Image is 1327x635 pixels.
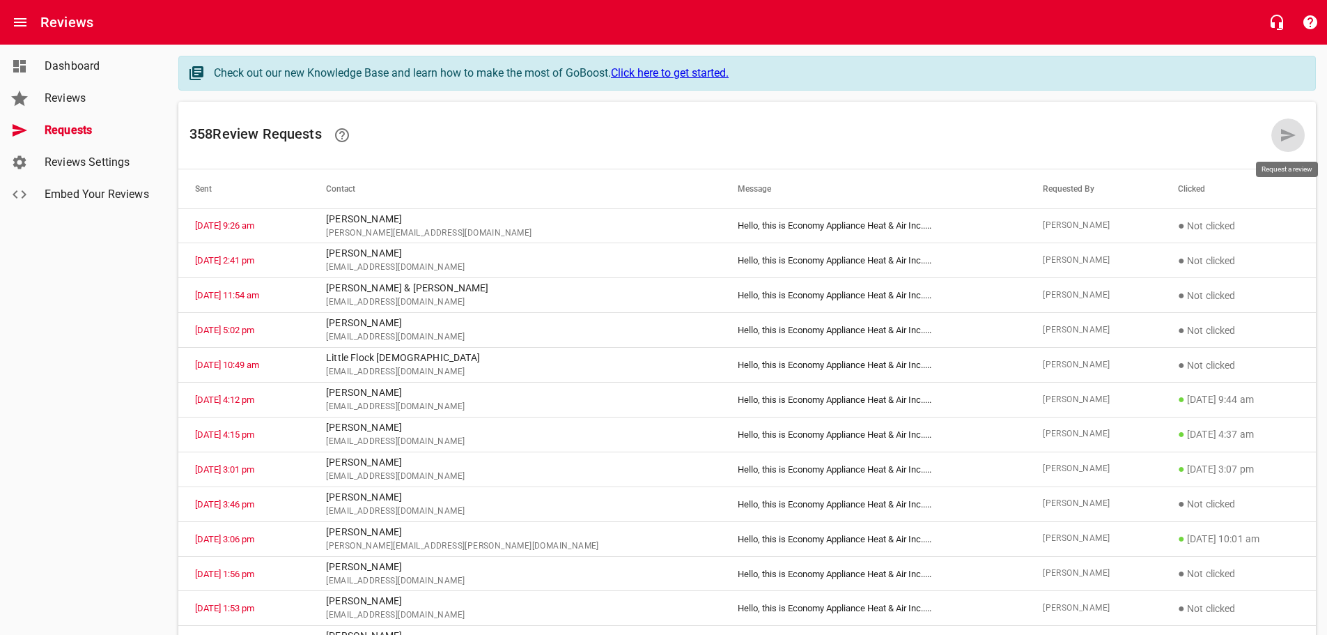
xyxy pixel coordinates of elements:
[1178,323,1185,337] span: ●
[1178,532,1185,545] span: ●
[195,395,254,405] a: [DATE] 4:12 pm
[721,417,1026,452] td: Hello, this is Economy Appliance Heat & Air Inc.. ...
[214,65,1301,82] div: Check out our new Knowledge Base and learn how to make the most of GoBoost.
[326,385,704,400] p: [PERSON_NAME]
[3,6,37,39] button: Open drawer
[326,212,704,227] p: [PERSON_NAME]
[721,521,1026,556] td: Hello, this is Economy Appliance Heat & Air Inc.. ...
[1178,567,1185,580] span: ●
[195,360,259,370] a: [DATE] 10:49 am
[1043,567,1144,581] span: [PERSON_NAME]
[326,525,704,540] p: [PERSON_NAME]
[721,169,1026,208] th: Message
[325,118,359,152] a: Learn how requesting reviews can improve your online presence
[611,66,729,79] a: Click here to get started.
[195,534,254,544] a: [DATE] 3:06 pm
[721,208,1026,243] td: Hello, this is Economy Appliance Heat & Air Inc.. ...
[1043,497,1144,511] span: [PERSON_NAME]
[45,122,150,139] span: Requests
[1178,358,1185,372] span: ●
[721,243,1026,278] td: Hello, this is Economy Appliance Heat & Air Inc.. ...
[721,591,1026,626] td: Hello, this is Economy Appliance Heat & Air Inc.. ...
[1043,219,1144,233] span: [PERSON_NAME]
[45,90,150,107] span: Reviews
[178,169,309,208] th: Sent
[45,58,150,75] span: Dashboard
[326,296,704,309] span: [EMAIL_ADDRESS][DOMAIN_NAME]
[1161,169,1316,208] th: Clicked
[1043,358,1144,372] span: [PERSON_NAME]
[1043,602,1144,615] span: [PERSON_NAME]
[1043,323,1144,337] span: [PERSON_NAME]
[1260,6,1294,39] button: Live Chat
[1043,462,1144,476] span: [PERSON_NAME]
[1294,6,1327,39] button: Support Portal
[1178,565,1299,582] p: Not clicked
[326,540,704,553] span: [PERSON_NAME][EMAIL_ADDRESS][PERSON_NAME][DOMAIN_NAME]
[326,261,704,275] span: [EMAIL_ADDRESS][DOMAIN_NAME]
[1178,462,1185,475] span: ●
[1178,357,1299,374] p: Not clicked
[326,316,704,330] p: [PERSON_NAME]
[326,227,704,240] span: [PERSON_NAME][EMAIL_ADDRESS][DOMAIN_NAME]
[326,435,704,449] span: [EMAIL_ADDRESS][DOMAIN_NAME]
[195,429,254,440] a: [DATE] 4:15 pm
[1178,600,1299,617] p: Not clicked
[1178,252,1299,269] p: Not clicked
[1178,287,1299,304] p: Not clicked
[326,246,704,261] p: [PERSON_NAME]
[721,313,1026,348] td: Hello, this is Economy Appliance Heat & Air Inc.. ...
[721,383,1026,418] td: Hello, this is Economy Appliance Heat & Air Inc.. ...
[309,169,721,208] th: Contact
[326,351,704,365] p: Little Flock [DEMOGRAPHIC_DATA]
[326,594,704,609] p: [PERSON_NAME]
[326,281,704,296] p: [PERSON_NAME] & [PERSON_NAME]
[1178,254,1185,267] span: ●
[1178,426,1299,443] p: [DATE] 4:37 am
[195,603,254,613] a: [DATE] 1:53 pm
[326,365,704,379] span: [EMAIL_ADDRESS][DOMAIN_NAME]
[189,118,1271,152] h6: 358 Review Request s
[1043,254,1144,268] span: [PERSON_NAME]
[1178,530,1299,547] p: [DATE] 10:01 am
[326,400,704,414] span: [EMAIL_ADDRESS][DOMAIN_NAME]
[40,11,93,33] h6: Reviews
[195,325,254,335] a: [DATE] 5:02 pm
[195,499,254,510] a: [DATE] 3:46 pm
[326,470,704,484] span: [EMAIL_ADDRESS][DOMAIN_NAME]
[721,556,1026,591] td: Hello, this is Economy Appliance Heat & Air Inc.. ...
[1178,217,1299,234] p: Not clicked
[326,455,704,470] p: [PERSON_NAME]
[1178,461,1299,477] p: [DATE] 3:07 pm
[1178,497,1185,510] span: ●
[1043,427,1144,441] span: [PERSON_NAME]
[1178,392,1185,406] span: ●
[326,420,704,435] p: [PERSON_NAME]
[45,154,150,171] span: Reviews Settings
[1178,289,1185,302] span: ●
[195,255,254,266] a: [DATE] 2:41 pm
[1178,496,1299,512] p: Not clicked
[326,330,704,344] span: [EMAIL_ADDRESS][DOMAIN_NAME]
[195,569,254,579] a: [DATE] 1:56 pm
[1043,289,1144,303] span: [PERSON_NAME]
[326,560,704,574] p: [PERSON_NAME]
[721,348,1026,383] td: Hello, this is Economy Appliance Heat & Air Inc.. ...
[195,220,254,231] a: [DATE] 9:26 am
[1178,219,1185,232] span: ●
[195,464,254,475] a: [DATE] 3:01 pm
[721,487,1026,521] td: Hello, this is Economy Appliance Heat & Air Inc.. ...
[1026,169,1161,208] th: Requested By
[1043,532,1144,546] span: [PERSON_NAME]
[1043,393,1144,407] span: [PERSON_NAME]
[45,186,150,203] span: Embed Your Reviews
[721,278,1026,313] td: Hello, this is Economy Appliance Heat & Air Inc.. ...
[326,609,704,622] span: [EMAIL_ADDRESS][DOMAIN_NAME]
[721,452,1026,487] td: Hello, this is Economy Appliance Heat & Air Inc.. ...
[326,574,704,588] span: [EMAIL_ADDRESS][DOMAIN_NAME]
[1178,427,1185,441] span: ●
[326,490,704,505] p: [PERSON_NAME]
[326,505,704,519] span: [EMAIL_ADDRESS][DOMAIN_NAME]
[1178,322,1299,339] p: Not clicked
[195,290,259,300] a: [DATE] 11:54 am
